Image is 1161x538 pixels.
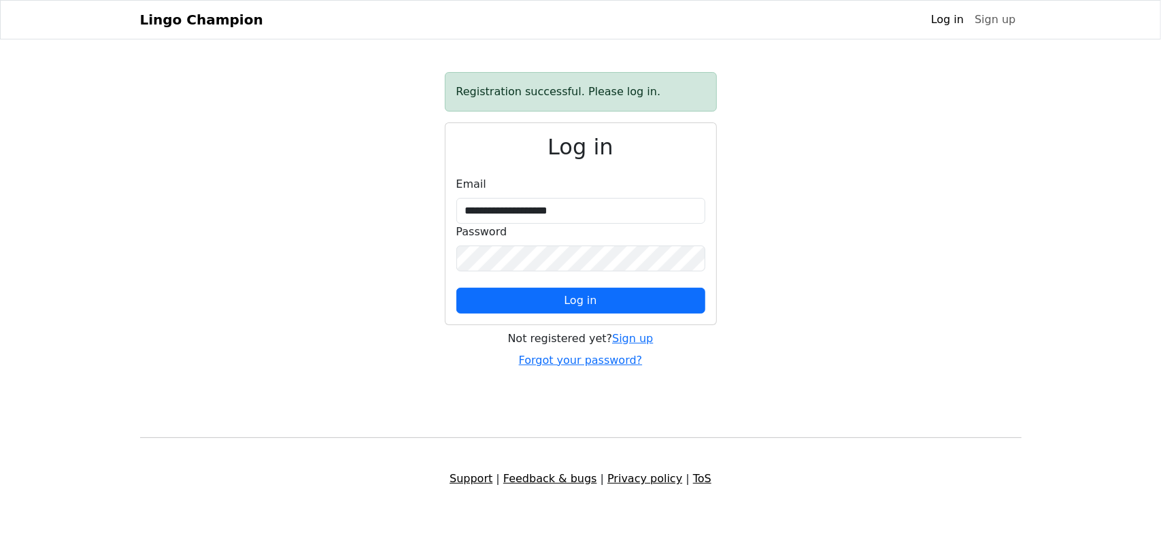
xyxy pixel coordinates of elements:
a: Lingo Champion [140,6,263,33]
label: Password [456,224,507,240]
a: Sign up [612,332,653,345]
h2: Log in [456,134,705,160]
a: Forgot your password? [519,354,643,367]
label: Email [456,176,486,192]
button: Log in [456,288,705,314]
a: Privacy policy [607,472,682,485]
a: Support [450,472,492,485]
div: Not registered yet? [445,331,717,347]
div: | | | [132,471,1030,487]
div: Registration successful. Please log in. [445,72,717,112]
a: ToS [693,472,711,485]
span: Log in [564,294,596,307]
a: Log in [926,6,969,33]
a: Feedback & bugs [503,472,597,485]
a: Sign up [969,6,1021,33]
